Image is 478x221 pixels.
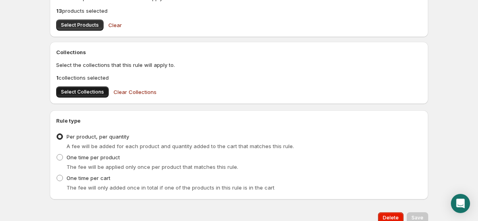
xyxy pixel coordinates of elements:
[56,117,422,125] h2: Rule type
[56,20,104,31] button: Select Products
[67,184,274,191] span: The fee will only added once in total if one of the products in this rule is in the cart
[67,143,294,149] span: A fee will be added for each product and quantity added to the cart that matches this rule.
[67,175,110,181] span: One time per cart
[114,88,157,96] span: Clear Collections
[109,84,161,100] button: Clear Collections
[67,133,129,140] span: Per product, per quantity
[56,7,422,15] p: products selected
[56,48,422,56] h2: Collections
[56,61,422,69] p: Select the collections that this rule will apply to.
[61,89,104,95] span: Select Collections
[383,215,399,221] span: Delete
[108,21,122,29] span: Clear
[56,8,62,14] b: 13
[56,86,109,98] button: Select Collections
[56,74,59,81] b: 1
[451,194,470,213] div: Open Intercom Messenger
[67,154,120,160] span: One time per product
[56,74,422,82] p: collections selected
[61,22,99,28] span: Select Products
[104,17,127,33] button: Clear
[67,164,238,170] span: The fee will be applied only once per product that matches this rule.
